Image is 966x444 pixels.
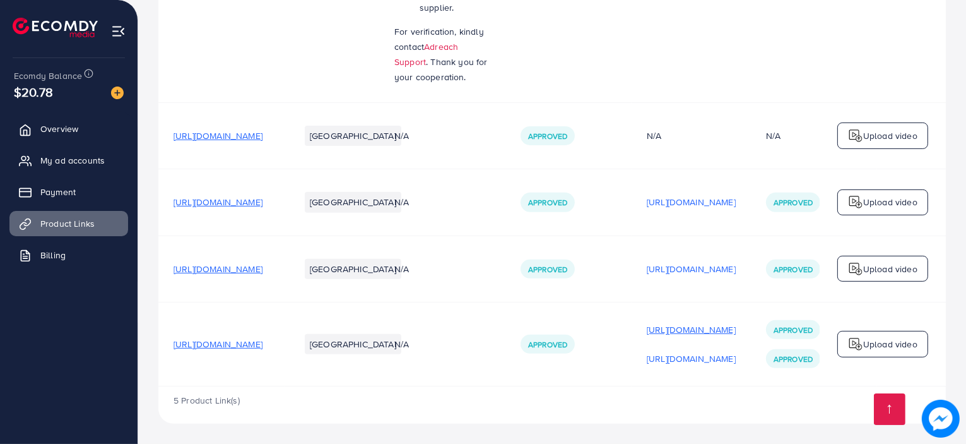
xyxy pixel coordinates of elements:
span: N/A [394,129,409,142]
span: [URL][DOMAIN_NAME] [174,196,262,208]
li: [GEOGRAPHIC_DATA] [305,192,401,212]
li: [GEOGRAPHIC_DATA] [305,126,401,146]
span: [URL][DOMAIN_NAME] [174,129,262,142]
a: Payment [9,179,128,205]
li: [GEOGRAPHIC_DATA] [305,334,401,354]
span: Ecomdy Balance [14,69,82,82]
img: logo [848,128,863,143]
a: Product Links [9,211,128,236]
a: Adreach Support [394,40,458,68]
p: [URL][DOMAIN_NAME] [647,195,736,210]
span: My ad accounts [40,154,105,167]
span: Approved [774,264,813,275]
span: Payment [40,186,76,198]
div: N/A [766,129,780,142]
p: [URL][DOMAIN_NAME] [647,322,736,337]
p: Upload video [863,128,917,143]
img: logo [848,337,863,352]
span: [URL][DOMAIN_NAME] [174,338,262,351]
span: Approved [774,354,813,364]
span: Approved [528,197,567,208]
img: logo [848,261,863,277]
a: Overview [9,116,128,141]
a: My ad accounts [9,148,128,173]
span: N/A [394,196,409,208]
span: N/A [394,263,409,275]
p: Upload video [863,337,917,352]
p: [URL][DOMAIN_NAME] [647,261,736,277]
span: Approved [528,264,567,275]
span: Approved [774,197,813,208]
span: $20.78 [14,83,53,101]
img: image [922,400,960,438]
span: [URL][DOMAIN_NAME] [174,263,262,275]
span: Approved [774,325,813,335]
img: logo [13,18,98,37]
p: Upload video [863,261,917,277]
span: . Thank you for your cooperation. [394,56,488,83]
span: N/A [394,338,409,351]
span: Product Links [40,217,95,230]
span: Billing [40,249,66,261]
span: Approved [528,339,567,350]
span: For verification, kindly contact [394,25,484,53]
p: [URL][DOMAIN_NAME] [647,351,736,366]
img: logo [848,195,863,210]
span: 5 Product Link(s) [174,394,240,407]
li: [GEOGRAPHIC_DATA] [305,259,401,279]
div: N/A [647,129,736,142]
span: Overview [40,123,78,135]
span: Approved [528,131,567,141]
p: Upload video [863,195,917,210]
img: image [111,87,124,99]
a: Billing [9,243,128,268]
img: menu [111,24,126,39]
